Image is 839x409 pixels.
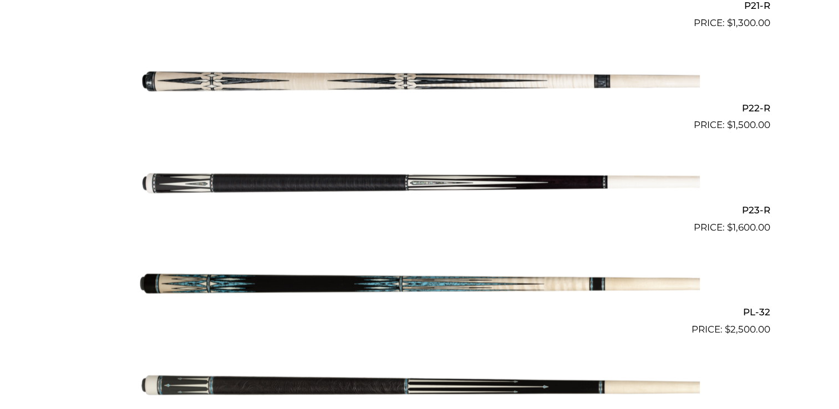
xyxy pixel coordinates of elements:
span: $ [725,324,730,335]
bdi: 1,300.00 [727,17,770,28]
span: $ [727,222,733,233]
span: $ [727,17,733,28]
bdi: 1,500.00 [727,119,770,130]
img: P22-R [140,35,700,128]
bdi: 1,600.00 [727,222,770,233]
img: P23-R [140,137,700,230]
h2: P23-R [69,200,770,220]
h2: PL-32 [69,302,770,323]
img: PL-32 [140,239,700,333]
a: P23-R $1,600.00 [69,137,770,234]
a: P22-R $1,500.00 [69,35,770,132]
bdi: 2,500.00 [725,324,770,335]
span: $ [727,119,733,130]
h2: P22-R [69,98,770,118]
a: PL-32 $2,500.00 [69,239,770,337]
